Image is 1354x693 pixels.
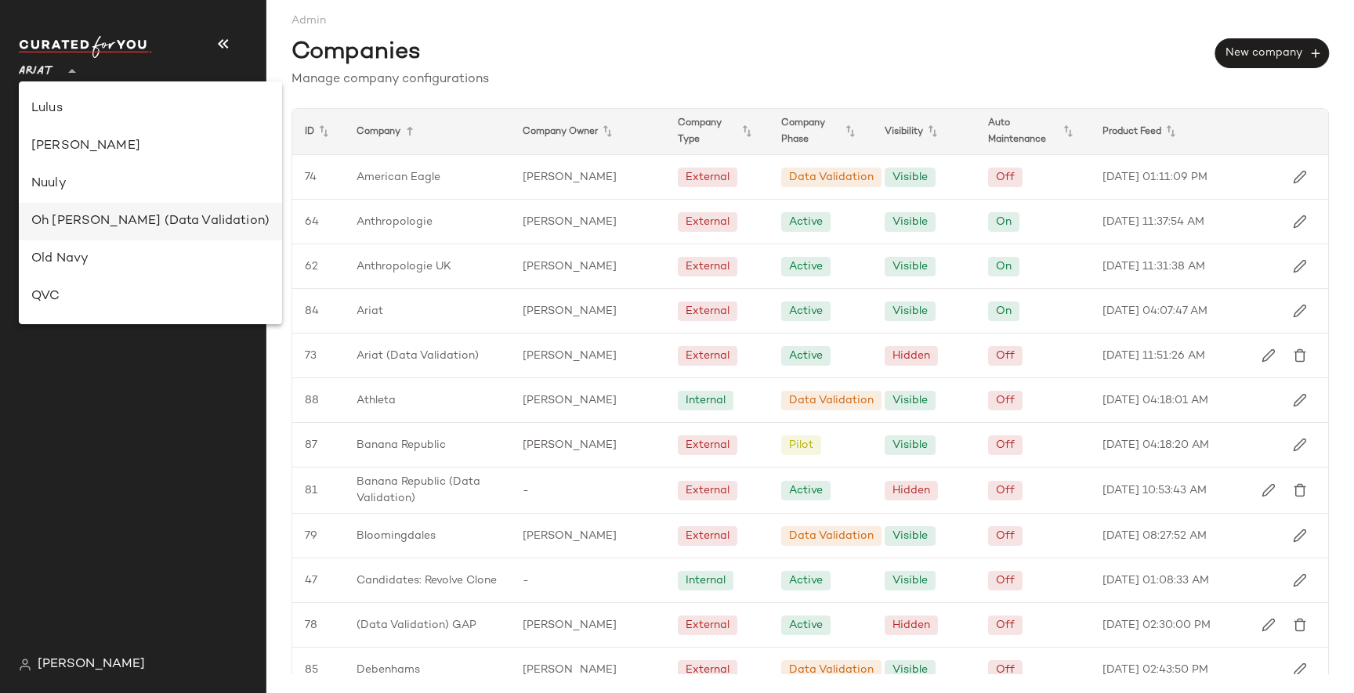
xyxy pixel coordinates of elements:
div: ID [292,109,344,154]
div: Active [789,348,823,364]
span: [DATE] 04:18:20 AM [1102,437,1209,453]
div: Active [789,482,823,499]
div: External [686,662,729,678]
div: External [686,348,729,364]
span: [DATE] 11:31:38 AM [1102,258,1205,275]
div: External [686,528,729,544]
span: [PERSON_NAME] [523,392,617,409]
img: svg%3e [1293,662,1307,677]
img: svg%3e [1293,259,1307,273]
span: [PERSON_NAME] [523,258,617,275]
span: Bloomingdales [357,528,436,544]
img: svg%3e [1293,618,1307,632]
img: svg%3e [1293,438,1307,452]
img: svg%3e [1262,483,1276,497]
div: QVC [31,287,270,306]
span: [PERSON_NAME] [523,303,617,319]
span: Anthropologie [357,214,433,230]
div: Company Type [665,109,769,154]
div: Off [996,482,1015,499]
span: Anthropologie UK [357,258,451,275]
div: External [686,303,729,319]
img: svg%3e [1262,348,1276,363]
span: [DATE] 10:53:43 AM [1102,482,1207,499]
div: Auto Maintenance [976,109,1089,154]
div: undefined-list [19,81,282,324]
span: [DATE] 02:43:50 PM [1102,662,1208,678]
div: Visible [892,392,928,409]
div: Visible [892,662,928,678]
span: [PERSON_NAME] [523,348,617,364]
div: Visible [892,528,928,544]
div: Product Feed [1090,109,1266,154]
button: New company [1215,38,1329,68]
span: - [523,572,529,589]
span: Banana Republic (Data Validation) [357,474,498,507]
img: svg%3e [1293,529,1307,543]
div: Off [996,169,1015,186]
span: [PERSON_NAME] [523,528,617,544]
span: (Data Validation) GAP [357,617,476,633]
img: svg%3e [1293,348,1307,363]
span: - [523,482,529,499]
div: Off [996,662,1015,678]
img: svg%3e [1293,573,1307,587]
div: Hidden [892,482,930,499]
span: Ariat [19,53,53,81]
div: Lulus [31,99,270,118]
span: [PERSON_NAME] [38,655,145,674]
div: Off [996,617,1015,633]
div: External [686,437,729,453]
div: External [686,169,729,186]
div: Visible [892,169,928,186]
span: 73 [305,348,317,364]
img: svg%3e [1293,393,1307,407]
span: Candidates: Revolve Clone [357,572,497,589]
div: Company Phase [769,109,872,154]
div: Visible [892,572,928,589]
span: [PERSON_NAME] [523,169,617,186]
div: External [686,617,729,633]
img: svg%3e [1293,170,1307,184]
span: [DATE] 02:30:00 PM [1102,617,1211,633]
div: Internal [686,392,726,409]
div: Internal [686,572,726,589]
span: [PERSON_NAME] [523,214,617,230]
div: Active [789,617,823,633]
span: [DATE] 11:51:26 AM [1102,348,1205,364]
div: Off [996,528,1015,544]
span: 62 [305,258,318,275]
div: Off [996,572,1015,589]
span: [DATE] 04:18:01 AM [1102,392,1208,409]
img: svg%3e [1293,483,1307,497]
img: svg%3e [1293,215,1307,229]
span: New company [1225,46,1320,60]
span: [DATE] 01:08:33 AM [1102,572,1209,589]
div: Oh [PERSON_NAME] (Data Validation) [31,212,270,231]
span: Ariat (Data Validation) [357,348,479,364]
span: 47 [305,572,317,589]
div: Visible [892,437,928,453]
span: American Eagle [357,169,440,186]
span: [PERSON_NAME] [523,437,617,453]
span: 85 [305,662,318,678]
div: Active [789,258,823,275]
div: Active [789,214,823,230]
span: Athleta [357,392,396,409]
span: [PERSON_NAME] [523,617,617,633]
div: On [996,303,1012,319]
div: Data Validation [789,662,874,678]
span: 81 [305,482,317,499]
div: Manage company configurations [291,70,1329,89]
div: Off [996,392,1015,409]
span: 87 [305,437,317,453]
img: svg%3e [1262,618,1276,632]
div: Visible [892,303,928,319]
span: [DATE] 11:37:54 AM [1102,214,1204,230]
div: External [686,482,729,499]
div: Active [789,303,823,319]
span: Debenhams [357,662,420,678]
div: Hidden [892,348,930,364]
img: svg%3e [1293,304,1307,318]
span: 88 [305,392,319,409]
